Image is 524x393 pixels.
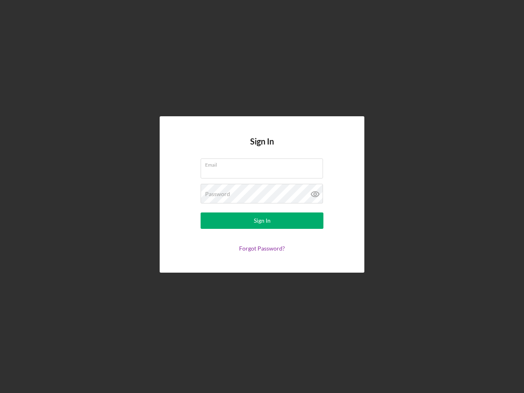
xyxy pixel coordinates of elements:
a: Forgot Password? [239,245,285,252]
div: Sign In [254,212,271,229]
label: Email [205,159,323,168]
button: Sign In [201,212,323,229]
h4: Sign In [250,137,274,158]
label: Password [205,191,230,197]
